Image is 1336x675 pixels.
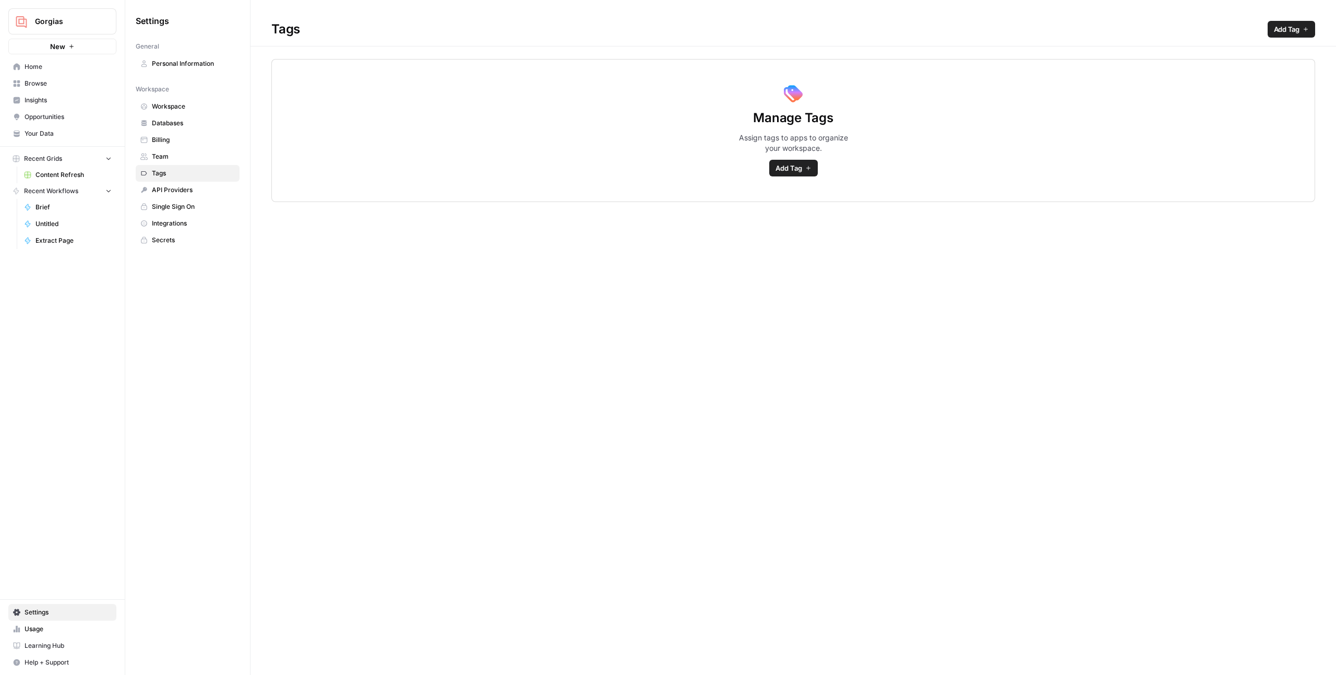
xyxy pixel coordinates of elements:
[35,203,112,212] span: Brief
[152,169,235,178] span: Tags
[769,160,818,176] button: Add Tag
[8,621,116,637] a: Usage
[25,641,112,650] span: Learning Hub
[152,102,235,111] span: Workspace
[12,12,31,31] img: Gorgias Logo
[152,152,235,161] span: Team
[8,125,116,142] a: Your Data
[19,216,116,232] a: Untitled
[24,186,78,196] span: Recent Workflows
[35,170,112,180] span: Content Refresh
[1268,21,1315,38] button: Add Tag
[736,133,851,153] span: Assign tags to apps to organize your workspace.
[25,79,112,88] span: Browse
[136,115,240,132] a: Databases
[753,110,833,126] span: Manage Tags
[136,215,240,232] a: Integrations
[25,658,112,667] span: Help + Support
[25,96,112,105] span: Insights
[35,16,98,27] span: Gorgias
[250,21,1336,38] div: Tags
[8,39,116,54] button: New
[1274,24,1299,34] span: Add Tag
[776,163,802,173] span: Add Tag
[25,112,112,122] span: Opportunities
[35,219,112,229] span: Untitled
[152,119,235,128] span: Databases
[8,654,116,671] button: Help + Support
[25,624,112,634] span: Usage
[136,148,240,165] a: Team
[25,608,112,617] span: Settings
[152,219,235,228] span: Integrations
[19,232,116,249] a: Extract Page
[136,182,240,198] a: API Providers
[136,232,240,248] a: Secrets
[136,85,169,94] span: Workspace
[19,199,116,216] a: Brief
[35,236,112,245] span: Extract Page
[136,165,240,182] a: Tags
[25,62,112,72] span: Home
[24,154,62,163] span: Recent Grids
[136,15,169,27] span: Settings
[8,58,116,75] a: Home
[25,129,112,138] span: Your Data
[8,604,116,621] a: Settings
[152,135,235,145] span: Billing
[8,8,116,34] button: Workspace: Gorgias
[50,41,65,52] span: New
[152,59,235,68] span: Personal Information
[136,198,240,215] a: Single Sign On
[8,637,116,654] a: Learning Hub
[152,235,235,245] span: Secrets
[19,167,116,183] a: Content Refresh
[8,109,116,125] a: Opportunities
[136,42,159,51] span: General
[8,183,116,199] button: Recent Workflows
[8,75,116,92] a: Browse
[8,92,116,109] a: Insights
[152,202,235,211] span: Single Sign On
[136,132,240,148] a: Billing
[136,55,240,72] a: Personal Information
[136,98,240,115] a: Workspace
[8,151,116,167] button: Recent Grids
[152,185,235,195] span: API Providers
